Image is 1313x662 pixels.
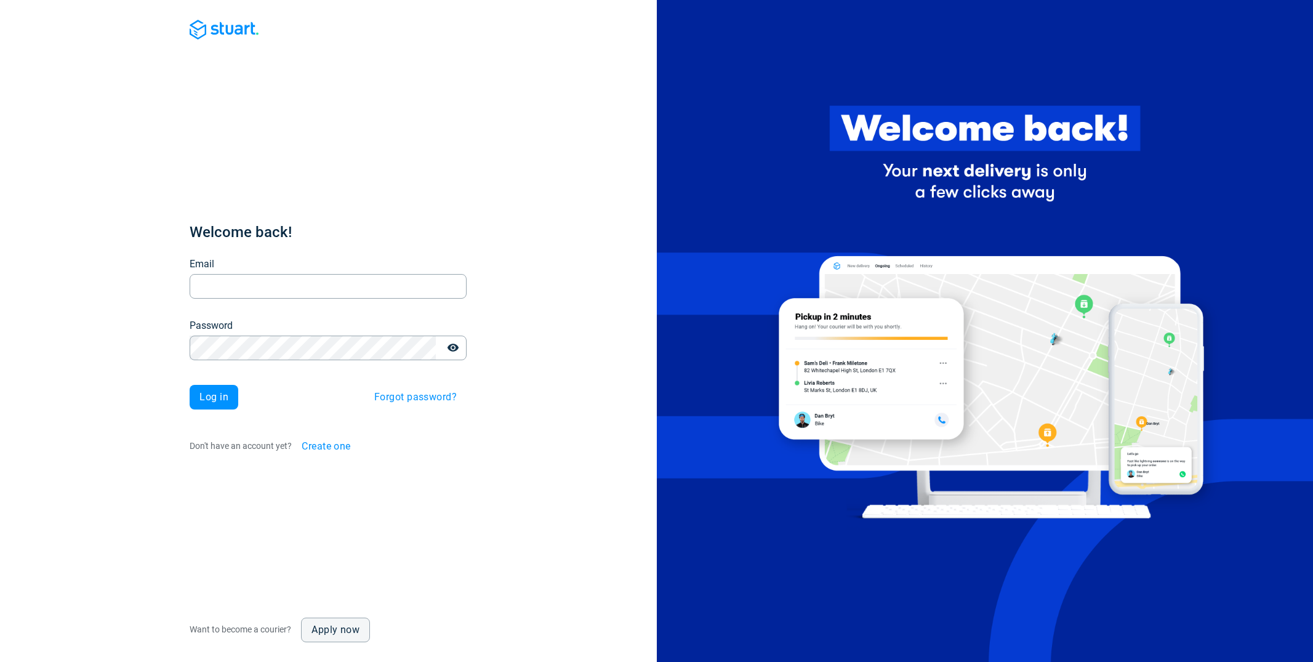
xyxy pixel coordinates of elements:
[301,618,370,642] a: Apply now
[190,385,238,410] button: Log in
[190,222,467,242] h1: Welcome back!
[364,385,467,410] button: Forgot password?
[190,257,214,272] label: Email
[292,434,361,459] button: Create one
[190,20,259,39] img: Blue logo
[311,625,359,635] span: Apply now
[302,442,351,451] span: Create one
[190,624,291,634] span: Want to become a courier?
[374,392,457,402] span: Forgot password?
[190,440,292,450] span: Don't have an account yet?
[199,392,228,402] span: Log in
[190,318,233,333] label: Password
